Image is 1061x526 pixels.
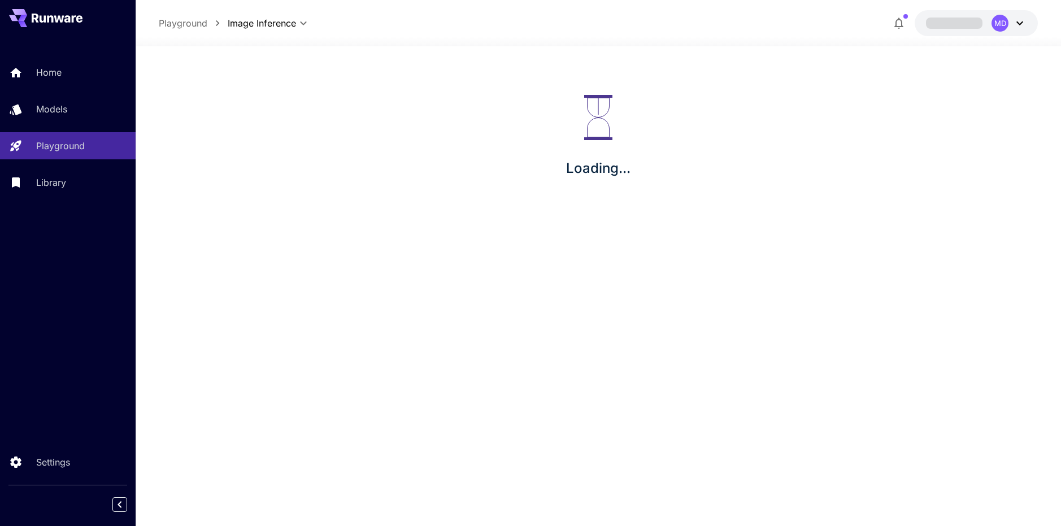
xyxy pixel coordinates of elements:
[915,10,1038,36] button: MD
[36,139,85,153] p: Playground
[36,66,62,79] p: Home
[36,455,70,469] p: Settings
[36,176,66,189] p: Library
[566,158,630,179] p: Loading...
[228,16,296,30] span: Image Inference
[992,15,1008,32] div: MD
[159,16,228,30] nav: breadcrumb
[112,497,127,512] button: Collapse sidebar
[121,494,136,515] div: Collapse sidebar
[36,102,67,116] p: Models
[159,16,207,30] a: Playground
